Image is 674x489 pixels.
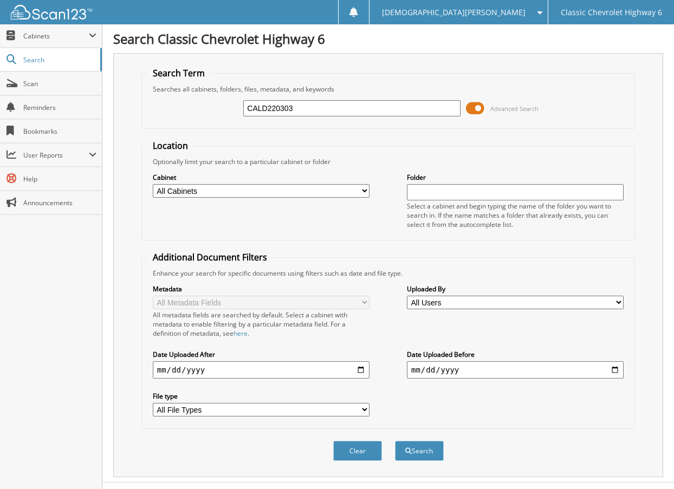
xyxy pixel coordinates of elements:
[147,84,630,94] div: Searches all cabinets, folders, files, metadata, and keywords
[395,441,444,461] button: Search
[153,361,370,379] input: start
[153,284,370,294] label: Metadata
[23,79,96,88] span: Scan
[153,350,370,359] label: Date Uploaded After
[407,284,624,294] label: Uploaded By
[407,201,624,229] div: Select a cabinet and begin typing the name of the folder you want to search in. If the name match...
[333,441,382,461] button: Clear
[113,30,663,48] h1: Search Classic Chevrolet Highway 6
[620,437,674,489] iframe: Chat Widget
[147,157,630,166] div: Optionally limit your search to a particular cabinet or folder
[23,151,89,160] span: User Reports
[23,127,96,136] span: Bookmarks
[153,392,370,401] label: File type
[147,269,630,278] div: Enhance your search for specific documents using filters such as date and file type.
[23,31,89,41] span: Cabinets
[234,329,248,338] a: here
[153,310,370,338] div: All metadata fields are searched by default. Select a cabinet with metadata to enable filtering b...
[23,103,96,112] span: Reminders
[561,9,662,16] span: Classic Chevrolet Highway 6
[147,140,193,152] legend: Location
[23,174,96,184] span: Help
[490,105,539,113] span: Advanced Search
[23,198,96,207] span: Announcements
[147,251,273,263] legend: Additional Document Filters
[153,173,370,182] label: Cabinet
[407,361,624,379] input: end
[23,55,95,64] span: Search
[11,5,92,19] img: scan123-logo-white.svg
[382,9,526,16] span: [DEMOGRAPHIC_DATA][PERSON_NAME]
[147,67,210,79] legend: Search Term
[407,350,624,359] label: Date Uploaded Before
[407,173,624,182] label: Folder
